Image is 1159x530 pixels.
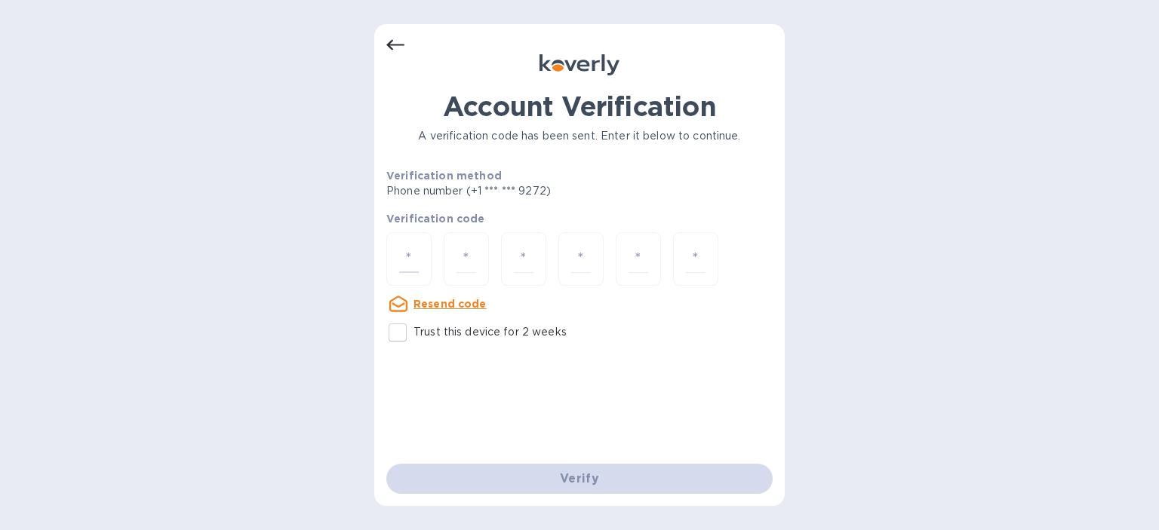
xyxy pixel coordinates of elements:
[413,324,567,340] p: Trust this device for 2 weeks
[386,170,502,182] b: Verification method
[386,90,773,122] h1: Account Verification
[386,211,773,226] p: Verification code
[413,298,487,310] u: Resend code
[386,183,666,199] p: Phone number (+1 *** *** 9272)
[386,128,773,144] p: A verification code has been sent. Enter it below to continue.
